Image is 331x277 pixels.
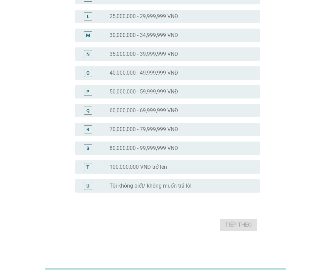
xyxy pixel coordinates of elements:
label: 35,000,000 - 39,999,999 VNĐ [110,51,178,57]
div: P [86,88,89,95]
div: S [86,145,89,152]
div: Q [86,107,90,114]
div: N [86,50,90,57]
label: 50,000,000 - 59,999,999 VNĐ [110,88,178,95]
div: M [86,32,90,39]
div: R [86,126,89,133]
label: Tôi không biết/ không muốn trả lời [110,183,192,189]
label: 25,000,000 - 29,999,999 VNĐ [110,13,178,20]
div: U [86,182,89,189]
label: 80,000,000 - 99,999,999 VNĐ [110,145,178,152]
label: 100,000,000 VNĐ trở lên [110,164,167,170]
div: T [86,163,89,170]
label: 60,000,000 - 69,999,999 VNĐ [110,107,178,114]
div: L [87,13,89,20]
label: 30,000,000 - 34,999,999 VNĐ [110,32,178,39]
label: 40,000,000 - 49,999,999 VNĐ [110,70,178,76]
div: O [86,69,90,76]
label: 70,000,000 - 79,999,999 VNĐ [110,126,178,133]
